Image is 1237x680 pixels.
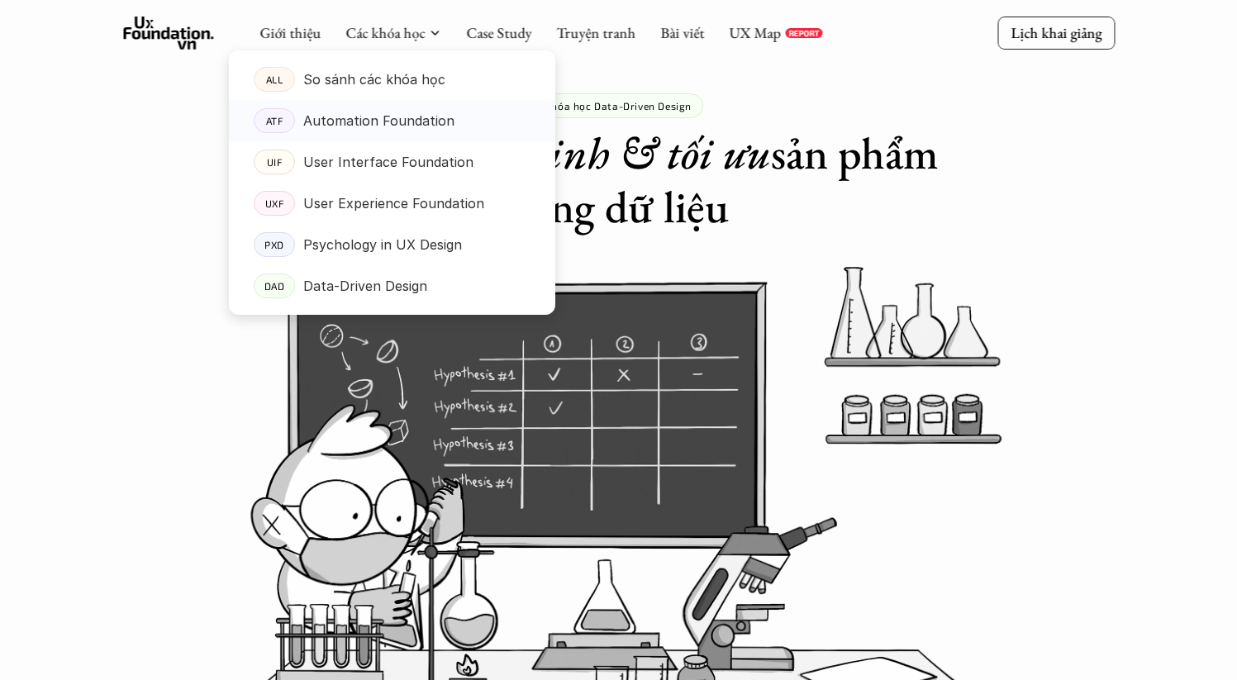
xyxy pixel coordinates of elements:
[229,183,555,224] a: UXFUser Experience Foundation
[229,224,555,265] a: PXDPsychology in UX Design
[1011,23,1101,42] p: Lịch khai giảng
[545,100,692,112] p: Khóa học Data-Driven Design
[303,191,484,216] p: User Experience Foundation
[303,232,462,257] p: Psychology in UX Design
[265,115,283,126] p: ATF
[264,197,283,209] p: UXF
[266,156,282,168] p: UIF
[785,28,822,38] a: REPORT
[229,59,555,100] a: ALLSo sánh các khóa học
[660,23,704,42] a: Bài viết
[997,17,1115,49] a: Lịch khai giảng
[729,23,781,42] a: UX Map
[466,23,531,42] a: Case Study
[229,100,555,141] a: ATFAutomation Foundation
[303,273,427,298] p: Data-Driven Design
[229,141,555,183] a: UIFUser Interface Foundation
[265,74,283,85] p: ALL
[421,124,771,182] em: quyết định & tối ưu
[259,23,321,42] a: Giới thiệu
[264,239,284,250] p: PXD
[556,23,635,42] a: Truyện tranh
[303,67,445,92] p: So sánh các khóa học
[345,23,425,42] a: Các khóa học
[303,108,454,133] p: Automation Foundation
[264,280,284,292] p: DAD
[303,150,473,174] p: User Interface Foundation
[297,126,940,234] h1: Đưa ra sản phẩm bằng dữ liệu
[788,28,819,38] p: REPORT
[229,265,555,307] a: DADData-Driven Design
